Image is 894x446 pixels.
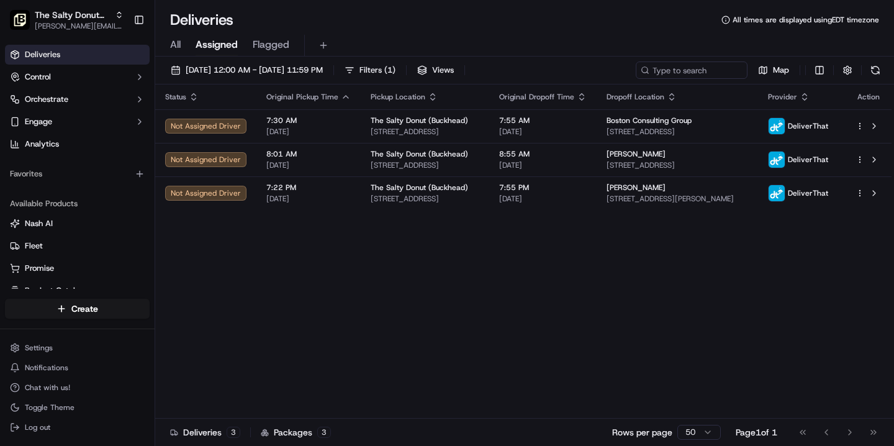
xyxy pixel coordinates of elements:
[5,134,150,154] a: Analytics
[607,92,664,102] span: Dropoff Location
[266,116,351,125] span: 7:30 AM
[499,116,587,125] span: 7:55 AM
[384,65,395,76] span: ( 1 )
[5,194,150,214] div: Available Products
[71,303,98,315] span: Create
[227,427,240,438] div: 3
[25,116,52,127] span: Engage
[5,379,150,396] button: Chat with us!
[607,194,748,204] span: [STREET_ADDRESS][PERSON_NAME]
[371,92,425,102] span: Pickup Location
[5,258,150,278] button: Promise
[170,426,240,439] div: Deliveries
[5,214,150,234] button: Nash AI
[25,422,50,432] span: Log out
[867,61,884,79] button: Refresh
[733,15,879,25] span: All times are displayed using EDT timezone
[5,236,150,256] button: Fleet
[170,10,233,30] h1: Deliveries
[25,263,54,274] span: Promise
[499,92,574,102] span: Original Dropoff Time
[25,343,53,353] span: Settings
[317,427,331,438] div: 3
[432,65,454,76] span: Views
[266,183,351,193] span: 7:22 PM
[25,218,53,229] span: Nash AI
[5,281,150,301] button: Product Catalog
[186,65,323,76] span: [DATE] 12:00 AM - [DATE] 11:59 PM
[499,127,587,137] span: [DATE]
[25,383,70,393] span: Chat with us!
[607,127,748,137] span: [STREET_ADDRESS]
[10,10,30,30] img: The Salty Donut (Buckhead)
[266,127,351,137] span: [DATE]
[266,92,338,102] span: Original Pickup Time
[769,185,785,201] img: profile_deliverthat_partner.png
[371,149,468,159] span: The Salty Donut (Buckhead)
[371,116,468,125] span: The Salty Donut (Buckhead)
[170,37,181,52] span: All
[10,285,145,296] a: Product Catalog
[266,149,351,159] span: 8:01 AM
[371,160,479,170] span: [STREET_ADDRESS]
[768,92,797,102] span: Provider
[359,65,395,76] span: Filters
[5,419,150,436] button: Log out
[607,160,748,170] span: [STREET_ADDRESS]
[5,399,150,416] button: Toggle Theme
[607,183,666,193] span: [PERSON_NAME]
[788,121,828,131] span: DeliverThat
[412,61,459,79] button: Views
[5,299,150,319] button: Create
[25,363,68,373] span: Notifications
[5,112,150,132] button: Engage
[788,188,828,198] span: DeliverThat
[261,426,331,439] div: Packages
[788,155,828,165] span: DeliverThat
[266,160,351,170] span: [DATE]
[607,116,692,125] span: Boston Consulting Group
[636,61,747,79] input: Type to search
[253,37,289,52] span: Flagged
[5,45,150,65] a: Deliveries
[25,49,60,60] span: Deliveries
[769,152,785,168] img: profile_deliverthat_partner.png
[339,61,401,79] button: Filters(1)
[35,9,110,21] button: The Salty Donut (Buckhead)
[25,71,51,83] span: Control
[499,149,587,159] span: 8:55 AM
[5,67,150,87] button: Control
[736,426,777,439] div: Page 1 of 1
[769,118,785,134] img: profile_deliverthat_partner.png
[25,403,74,412] span: Toggle Theme
[165,61,328,79] button: [DATE] 12:00 AM - [DATE] 11:59 PM
[499,183,587,193] span: 7:55 PM
[5,339,150,357] button: Settings
[5,89,150,109] button: Orchestrate
[5,5,129,35] button: The Salty Donut (Buckhead)The Salty Donut (Buckhead)[PERSON_NAME][EMAIL_ADDRESS][DOMAIN_NAME]
[10,263,145,274] a: Promise
[5,359,150,376] button: Notifications
[856,92,882,102] div: Action
[499,194,587,204] span: [DATE]
[371,127,479,137] span: [STREET_ADDRESS]
[5,164,150,184] div: Favorites
[25,94,68,105] span: Orchestrate
[371,194,479,204] span: [STREET_ADDRESS]
[612,426,672,439] p: Rows per page
[25,240,43,252] span: Fleet
[752,61,795,79] button: Map
[371,183,468,193] span: The Salty Donut (Buckhead)
[10,240,145,252] a: Fleet
[25,285,84,296] span: Product Catalog
[607,149,666,159] span: [PERSON_NAME]
[10,218,145,229] a: Nash AI
[35,21,124,31] button: [PERSON_NAME][EMAIL_ADDRESS][DOMAIN_NAME]
[266,194,351,204] span: [DATE]
[499,160,587,170] span: [DATE]
[25,139,59,150] span: Analytics
[165,92,186,102] span: Status
[773,65,789,76] span: Map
